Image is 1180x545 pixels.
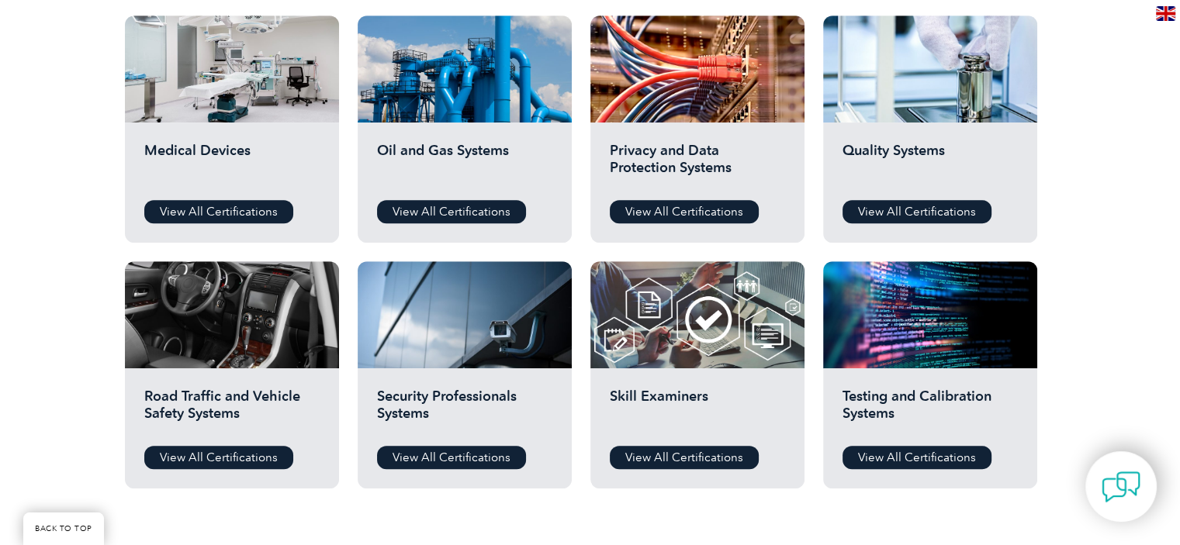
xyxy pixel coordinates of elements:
h2: Quality Systems [843,142,1018,188]
a: View All Certifications [610,200,759,223]
h2: Road Traffic and Vehicle Safety Systems [144,388,320,434]
h2: Oil and Gas Systems [377,142,552,188]
a: View All Certifications [377,200,526,223]
h2: Privacy and Data Protection Systems [610,142,785,188]
h2: Security Professionals Systems [377,388,552,434]
a: BACK TO TOP [23,512,104,545]
h2: Testing and Calibration Systems [843,388,1018,434]
img: contact-chat.png [1102,467,1140,506]
a: View All Certifications [377,446,526,469]
img: en [1156,6,1175,21]
a: View All Certifications [610,446,759,469]
h2: Skill Examiners [610,388,785,434]
a: View All Certifications [843,200,991,223]
a: View All Certifications [144,200,293,223]
a: View All Certifications [144,446,293,469]
h2: Medical Devices [144,142,320,188]
a: View All Certifications [843,446,991,469]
